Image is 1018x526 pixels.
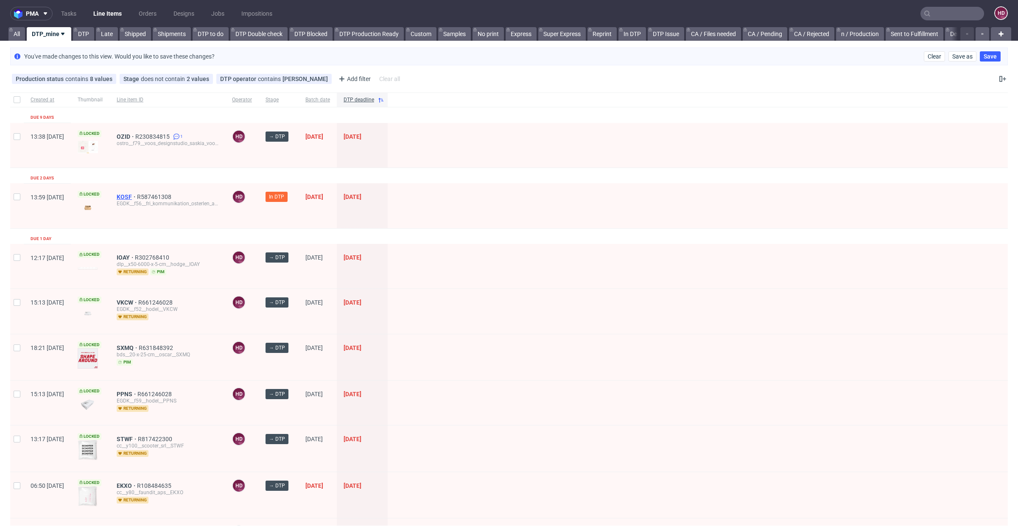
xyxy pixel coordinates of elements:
[233,131,245,143] figcaption: HD
[789,27,834,41] a: CA / Rejected
[78,348,98,369] img: version_two_editor_design.png
[117,436,138,442] span: STWF
[952,53,973,59] span: Save as
[305,391,323,397] span: [DATE]
[78,486,98,506] img: version_two_editor_design
[305,96,330,104] span: Batch date
[618,27,646,41] a: In DTP
[117,497,148,504] span: returning
[236,7,277,20] a: Impositions
[233,480,245,492] figcaption: HD
[31,391,64,397] span: 15:13 [DATE]
[31,482,64,489] span: 06:50 [DATE]
[282,76,328,82] div: [PERSON_NAME]
[258,76,282,82] span: contains
[27,27,71,41] a: DTP_mine
[230,27,288,41] a: DTP Double check
[78,308,98,319] img: version_two_editor_design
[344,436,361,442] span: [DATE]
[233,342,245,354] figcaption: HD
[31,235,51,242] div: Due 1 day
[305,254,323,261] span: [DATE]
[269,299,285,306] span: → DTP
[138,299,174,306] a: R661246028
[153,27,191,41] a: Shipments
[78,191,101,198] span: Locked
[406,27,436,41] a: Custom
[31,114,54,121] div: Due 9 days
[117,261,218,268] div: dlp__x50-6000-x-5-cm__hodge__IOAY
[117,299,138,306] a: VKCW
[117,200,218,207] div: EGDK__f56__fri_kommunikation_osterlen_ab__KOSF
[344,391,361,397] span: [DATE]
[117,140,218,147] div: ostro__f79__voos_designstudio_saskia_voos__OZID
[78,341,101,348] span: Locked
[743,27,787,41] a: CA / Pending
[117,450,148,457] span: returning
[344,193,361,200] span: [DATE]
[686,27,741,41] a: CA / Files needed
[117,482,137,489] a: EKXO
[31,255,64,261] span: 12:17 [DATE]
[648,27,684,41] a: DTP Issue
[117,254,135,261] a: IOAY
[31,299,64,306] span: 15:13 [DATE]
[120,27,151,41] a: Shipped
[31,175,54,182] div: Due 2 days
[117,405,148,412] span: returning
[924,51,945,62] button: Clear
[117,306,218,313] div: EGDK__f52__hodel__VKCW
[8,27,25,41] a: All
[305,133,323,140] span: [DATE]
[10,7,53,20] button: pma
[78,388,101,394] span: Locked
[135,254,171,261] a: R302768410
[233,252,245,263] figcaption: HD
[180,133,183,140] span: 1
[134,7,162,20] a: Orders
[928,53,941,59] span: Clear
[138,436,174,442] span: R817422300
[232,96,252,104] span: Operator
[587,27,617,41] a: Reprint
[269,482,285,490] span: → DTP
[945,27,996,41] a: Deadline [DATE]
[24,52,215,61] p: You've made changes to this view. Would you like to save these changes?
[117,193,137,200] a: KOSF
[65,76,90,82] span: contains
[995,7,1007,19] figcaption: HD
[344,254,361,261] span: [DATE]
[233,433,245,445] figcaption: HD
[26,11,39,17] span: pma
[117,133,135,140] a: OZID
[473,27,504,41] a: No print
[305,344,323,351] span: [DATE]
[378,73,402,85] div: Clear all
[150,269,166,275] span: pim
[984,53,997,59] span: Save
[305,482,323,489] span: [DATE]
[187,76,209,82] div: 2 values
[344,482,361,489] span: [DATE]
[96,27,118,41] a: Late
[980,51,1001,62] button: Save
[117,344,139,351] a: SXMQ
[78,202,98,213] img: version_two_editor_design
[139,344,175,351] a: R631848392
[137,193,173,200] a: R587461308
[137,391,173,397] a: R661246028
[78,297,101,303] span: Locked
[78,251,101,258] span: Locked
[117,269,148,275] span: returning
[289,27,333,41] a: DTP Blocked
[305,299,323,306] span: [DATE]
[538,27,586,41] a: Super Express
[117,313,148,320] span: returning
[171,133,183,140] a: 1
[73,27,94,41] a: DTP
